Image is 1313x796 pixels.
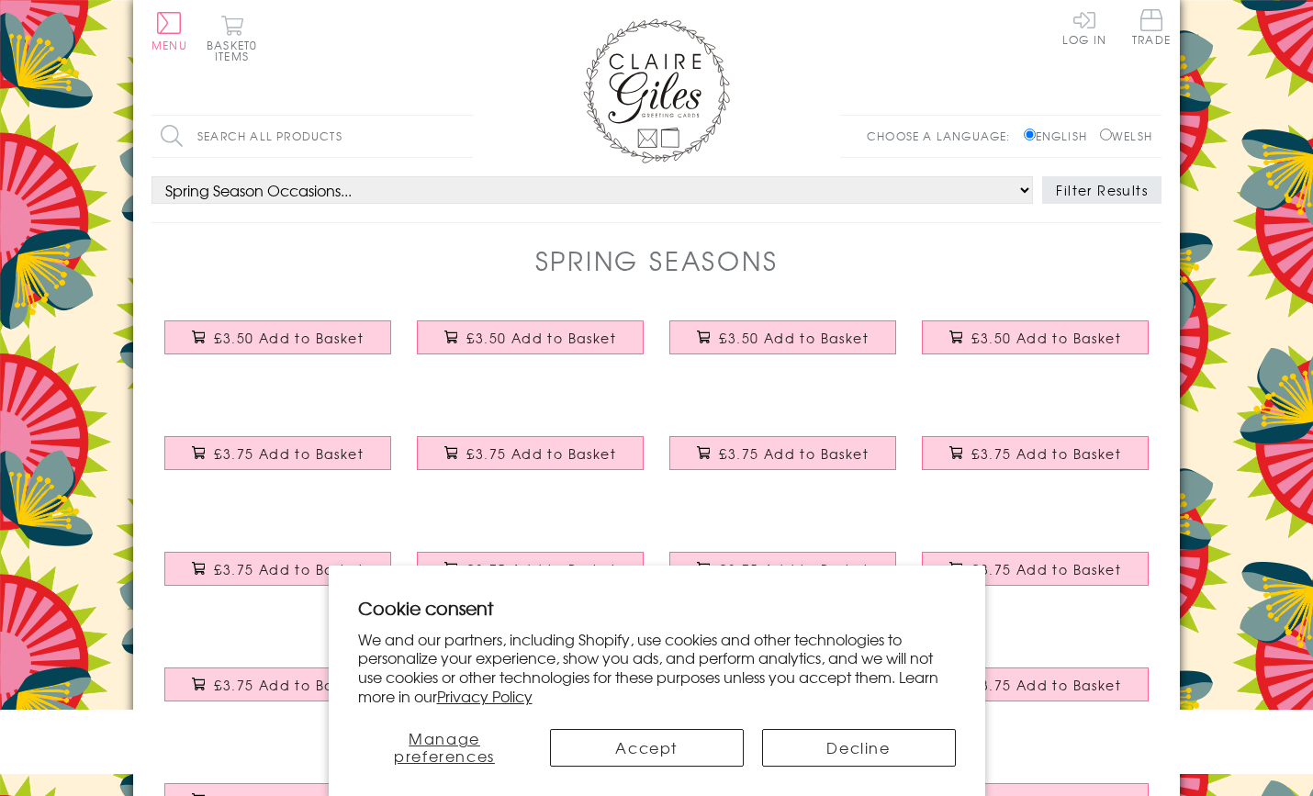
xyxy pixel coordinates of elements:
[762,729,956,767] button: Decline
[971,329,1121,347] span: £3.50 Add to Basket
[583,18,730,163] img: Claire Giles Greetings Cards
[922,667,1150,701] button: £3.75 Add to Basket
[151,116,473,157] input: Search all products
[466,329,616,347] span: £3.50 Add to Basket
[971,444,1121,463] span: £3.75 Add to Basket
[909,307,1161,386] a: Valentines Day Card, You're my Favourite, text foiled in shiny gold £3.50 Add to Basket
[719,444,869,463] span: £3.75 Add to Basket
[1024,128,1096,144] label: English
[909,538,1161,617] a: Valentine's Day Card, Love of my life, Embellished with a colourful tassel £3.75 Add to Basket
[151,422,404,501] a: Valentine's Day Card, Paper Plane Kisses, Embellished with a colourful tassel £3.75 Add to Basket
[656,538,909,617] a: Valentine's Day Card, Rocket, You're my world, Embellished with a tassel £3.75 Add to Basket
[207,15,257,62] button: Basket0 items
[215,37,257,64] span: 0 items
[922,320,1150,354] button: £3.50 Add to Basket
[669,320,897,354] button: £3.50 Add to Basket
[1062,9,1106,45] a: Log In
[719,329,869,347] span: £3.50 Add to Basket
[417,552,645,586] button: £3.75 Add to Basket
[656,422,909,501] a: Valentine's Day Card, Heart with Flowers, Embellished with a colourful tassel £3.75 Add to Basket
[417,320,645,354] button: £3.50 Add to Basket
[164,436,392,470] button: £3.75 Add to Basket
[214,560,364,578] span: £3.75 Add to Basket
[404,422,656,501] a: Valentine's Day Card, Bomb, Love Bomb, Embellished with a colourful tassel £3.75 Add to Basket
[669,436,897,470] button: £3.75 Add to Basket
[164,552,392,586] button: £3.75 Add to Basket
[151,12,187,50] button: Menu
[151,307,404,386] a: Valentines Day Card, Wife, Flamingo heart, text foiled in shiny gold £3.50 Add to Basket
[922,436,1150,470] button: £3.75 Add to Basket
[909,654,1161,733] a: Valentine's Day Card, I love you with all my heart, Embellished with a tassel £3.75 Add to Basket
[550,729,744,767] button: Accept
[437,685,533,707] a: Privacy Policy
[151,37,187,53] span: Menu
[1042,176,1161,204] button: Filter Results
[358,595,956,621] h2: Cookie consent
[151,654,404,733] a: Valentine's Day Card, Lips, Kiss, Embellished with a colourful tassel £3.75 Add to Basket
[404,307,656,386] a: Valentines Day Card, Gorgeous Husband, text foiled in shiny gold £3.50 Add to Basket
[164,667,392,701] button: £3.75 Add to Basket
[151,538,404,617] a: Valentine's Day Card, Butterfly Wreath, Embellished with a colourful tassel £3.75 Add to Basket
[454,116,473,157] input: Search
[719,560,869,578] span: £3.75 Add to Basket
[214,444,364,463] span: £3.75 Add to Basket
[466,444,616,463] span: £3.75 Add to Basket
[535,241,779,279] h1: Spring Seasons
[1100,128,1152,144] label: Welsh
[394,727,495,767] span: Manage preferences
[656,307,909,386] a: Valentines Day Card, MWAH, Kiss, text foiled in shiny gold £3.50 Add to Basket
[971,676,1121,694] span: £3.75 Add to Basket
[909,422,1161,501] a: Valentine's Day Card, Hearts Background, Embellished with a colourful tassel £3.75 Add to Basket
[358,729,532,767] button: Manage preferences
[1132,9,1171,49] a: Trade
[358,630,956,706] p: We and our partners, including Shopify, use cookies and other technologies to personalize your ex...
[214,676,364,694] span: £3.75 Add to Basket
[971,560,1121,578] span: £3.75 Add to Basket
[164,320,392,354] button: £3.50 Add to Basket
[1132,9,1171,45] span: Trade
[669,552,897,586] button: £3.75 Add to Basket
[922,552,1150,586] button: £3.75 Add to Basket
[1024,129,1036,140] input: English
[417,436,645,470] button: £3.75 Add to Basket
[214,329,364,347] span: £3.50 Add to Basket
[466,560,616,578] span: £3.75 Add to Basket
[867,128,1020,144] p: Choose a language:
[404,538,656,617] a: Valentine's Day Card, Wife, Big Heart, Embellished with a colourful tassel £3.75 Add to Basket
[1100,129,1112,140] input: Welsh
